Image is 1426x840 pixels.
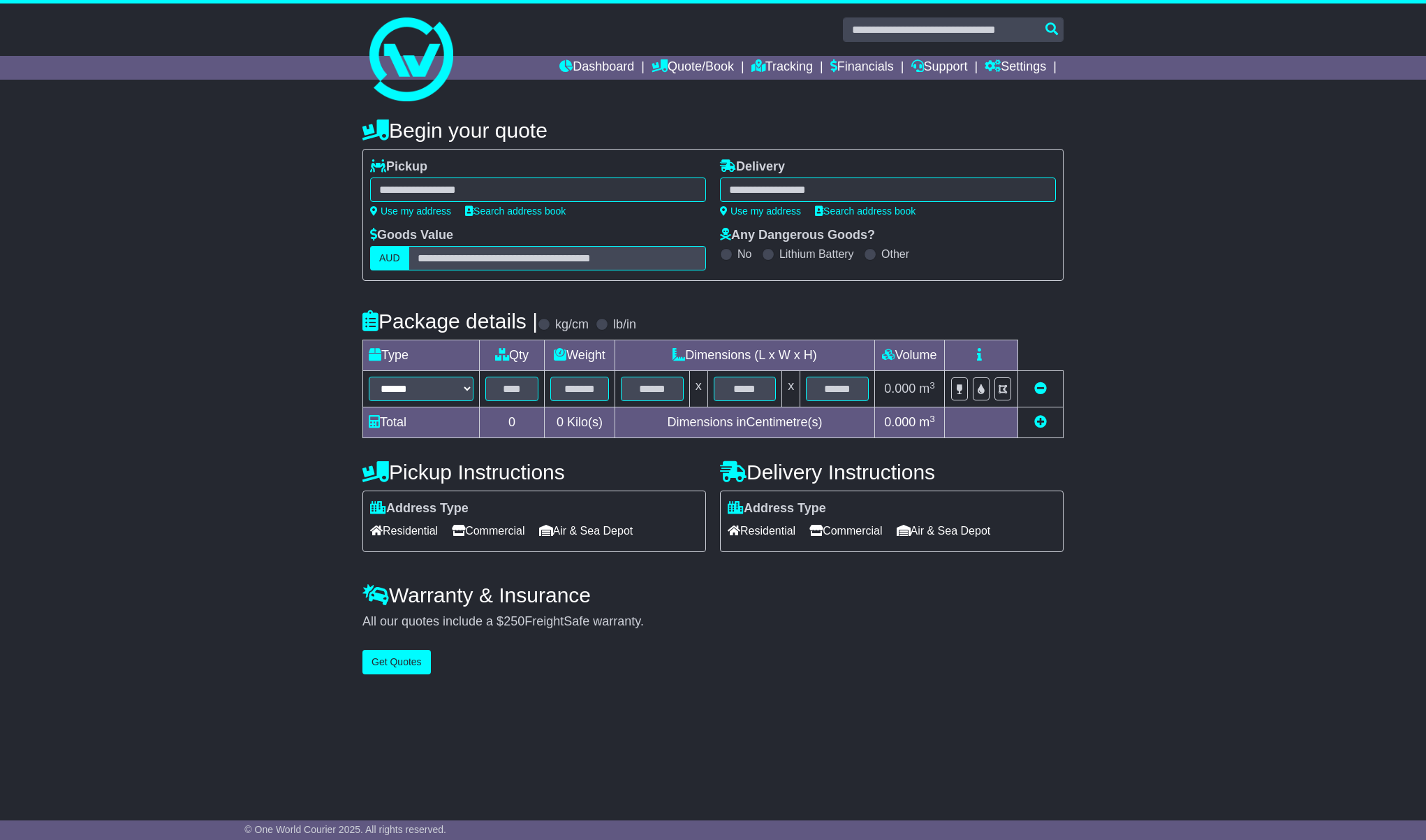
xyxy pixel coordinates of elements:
[370,228,453,243] label: Goods Value
[919,415,935,429] span: m
[362,310,538,333] h4: Package details |
[480,407,545,438] td: 0
[362,119,1064,142] h4: Begin your quote
[465,205,566,217] a: Search address book
[881,247,909,261] label: Other
[985,56,1046,80] a: Settings
[929,380,935,391] sup: 3
[720,461,1064,484] h4: Delivery Instructions
[613,317,636,333] label: lb/in
[728,501,826,516] label: Address Type
[452,520,524,542] span: Commercial
[652,56,734,80] a: Quote/Book
[779,247,854,261] label: Lithium Battery
[244,824,446,835] span: © One World Courier 2025. All rights reserved.
[897,520,991,542] span: Air & Sea Depot
[919,382,935,396] span: m
[615,407,874,438] td: Dimensions in Centimetre(s)
[555,317,589,333] label: kg/cm
[480,340,545,371] td: Qty
[370,159,427,175] label: Pickup
[545,407,615,438] td: Kilo(s)
[884,382,916,396] span: 0.000
[809,520,882,542] span: Commercial
[370,520,438,542] span: Residential
[539,520,633,542] span: Air & Sea Depot
[728,520,795,542] span: Residential
[559,56,634,80] a: Dashboard
[362,614,1064,630] div: All our quotes include a $ FreightSafe warranty.
[720,159,785,175] label: Delivery
[363,340,480,371] td: Type
[720,228,875,243] label: Any Dangerous Goods?
[1034,382,1047,396] a: Remove this item
[370,246,409,270] label: AUD
[545,340,615,371] td: Weight
[362,650,431,674] button: Get Quotes
[874,340,944,371] td: Volume
[370,501,469,516] label: Address Type
[751,56,813,80] a: Tracking
[929,414,935,424] sup: 3
[557,415,564,429] span: 0
[503,614,524,628] span: 250
[362,584,1064,607] h4: Warranty & Insurance
[363,407,480,438] td: Total
[370,205,451,217] a: Use my address
[884,415,916,429] span: 0.000
[782,371,800,407] td: x
[737,247,751,261] label: No
[815,205,916,217] a: Search address book
[689,371,707,407] td: x
[1034,415,1047,429] a: Add new item
[362,461,706,484] h4: Pickup Instructions
[615,340,874,371] td: Dimensions (L x W x H)
[720,205,801,217] a: Use my address
[830,56,894,80] a: Financials
[911,56,968,80] a: Support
